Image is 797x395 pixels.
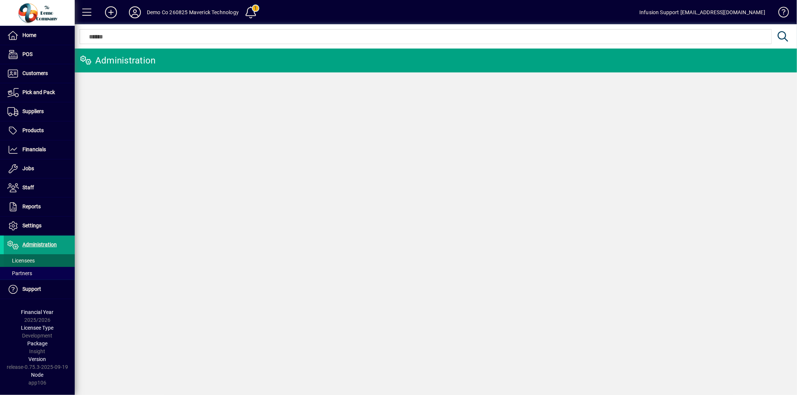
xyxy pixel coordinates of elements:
span: Financial Year [21,309,54,315]
a: Pick and Pack [4,83,75,102]
span: Suppliers [22,108,44,114]
div: Administration [80,55,156,66]
span: Administration [22,242,57,248]
span: Node [31,372,44,378]
div: Demo Co 260825 Maverick Technology [147,6,239,18]
span: Financials [22,146,46,152]
a: Financials [4,140,75,159]
button: Profile [123,6,147,19]
span: Version [29,356,46,362]
a: Reports [4,197,75,216]
span: Customers [22,70,48,76]
span: Staff [22,184,34,190]
a: Partners [4,267,75,280]
div: Infusion Support [EMAIL_ADDRESS][DOMAIN_NAME] [639,6,765,18]
span: Reports [22,203,41,209]
span: Licensee Type [21,325,54,331]
a: Customers [4,64,75,83]
span: POS [22,51,33,57]
span: Partners [7,270,32,276]
span: Jobs [22,165,34,171]
span: Pick and Pack [22,89,55,95]
a: Knowledge Base [773,1,788,26]
button: Add [99,6,123,19]
span: Package [27,340,47,346]
a: POS [4,45,75,64]
a: Staff [4,178,75,197]
a: Licensees [4,254,75,267]
span: Settings [22,223,41,228]
a: Suppliers [4,102,75,121]
a: Settings [4,217,75,235]
a: Jobs [4,159,75,178]
a: Products [4,121,75,140]
a: Home [4,26,75,45]
span: Products [22,127,44,133]
span: Home [22,32,36,38]
span: Support [22,286,41,292]
a: Support [4,280,75,299]
span: Licensees [7,258,35,264]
